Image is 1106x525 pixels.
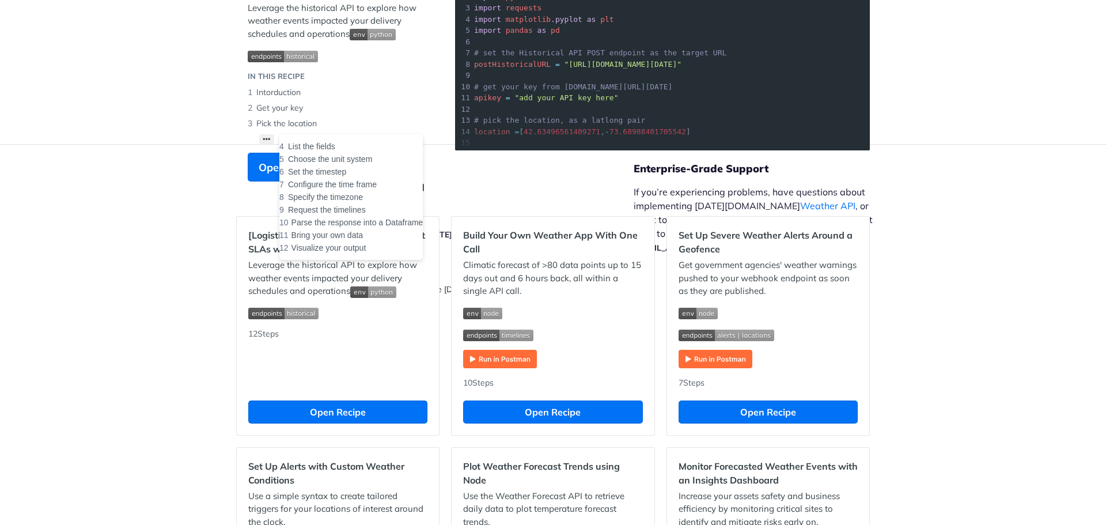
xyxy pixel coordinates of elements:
[350,29,396,40] img: env
[463,228,642,256] h2: Build Your Own Weather App With One Call
[463,350,537,368] img: Run in Postman
[679,328,858,341] span: Expand image
[350,285,396,296] span: Expand image
[463,307,642,320] span: Expand image
[248,153,332,182] button: Open Recipe
[463,328,642,341] span: Expand image
[248,308,319,319] img: endpoint
[463,353,537,364] a: Expand image
[679,259,858,298] p: Get government agencies' weather warnings pushed to your webhook endpoint as soon as they are pub...
[334,210,634,224] h5: Release Notes
[463,259,642,298] p: Climatic forecast of >80 data points up to 15 days out and 6 hours back, all within a single API ...
[248,116,432,131] li: Pick the location
[248,401,427,424] button: Open Recipe
[463,377,642,389] div: 10 Steps
[679,459,858,487] h2: Monitor Forecasted Weather Events with an Insights Dashboard
[463,330,533,341] img: endpoint
[350,286,396,298] img: env
[248,228,427,256] h2: [Logistics] - Optimize operations to meet SLAs with historical weather insights
[248,2,432,41] p: Leverage the historical API to explore how weather events impacted your delivery schedules and op...
[679,350,752,368] img: Run in Postman
[350,28,396,39] span: Expand image
[679,401,858,424] button: Open Recipe
[259,160,321,175] span: Open Recipe
[248,85,432,100] li: Intorduction
[248,459,427,487] h2: Set Up Alerts with Custom Weather Conditions
[800,200,855,211] a: Weather API
[463,459,642,487] h2: Plot Weather Forecast Trends using Node
[463,308,502,319] img: env
[248,328,427,389] div: 12 Steps
[248,49,432,62] span: Expand image
[248,100,432,116] li: Get your key
[463,401,642,424] button: Open Recipe
[679,377,858,389] div: 7 Steps
[679,307,858,320] span: Expand image
[248,71,305,82] div: IN THIS RECIPE
[259,134,274,144] button: •••List the fieldsChoose the unit systemSet the timestepConfigure the time frameSpecify the timez...
[248,259,427,298] p: Leverage the historical API to explore how weather events impacted your delivery schedules and op...
[248,51,318,62] img: endpoint
[679,353,752,364] a: Expand image
[248,307,427,320] span: Expand image
[679,228,858,256] h2: Set Up Severe Weather Alerts Around a Geofence
[679,308,718,319] img: env
[679,330,774,341] img: endpoint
